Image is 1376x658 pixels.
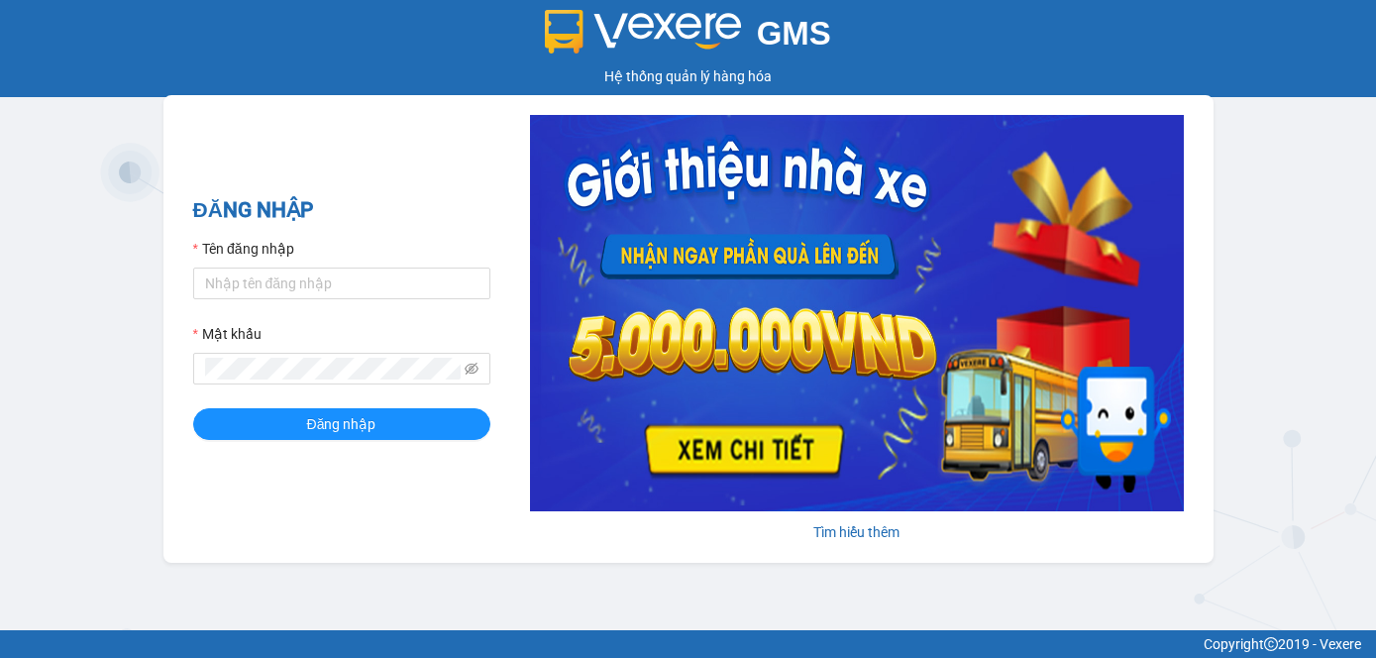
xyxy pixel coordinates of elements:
[15,633,1361,655] div: Copyright 2019 - Vexere
[1264,637,1278,651] span: copyright
[307,413,376,435] span: Đăng nhập
[193,408,490,440] button: Đăng nhập
[205,358,461,380] input: Mật khẩu
[530,115,1184,511] img: banner-0
[193,238,294,260] label: Tên đăng nhập
[545,10,741,54] img: logo 2
[193,323,262,345] label: Mật khẩu
[193,194,490,227] h2: ĐĂNG NHẬP
[5,65,1371,87] div: Hệ thống quản lý hàng hóa
[757,15,831,52] span: GMS
[545,30,831,46] a: GMS
[193,268,490,299] input: Tên đăng nhập
[530,521,1184,543] div: Tìm hiểu thêm
[465,362,478,376] span: eye-invisible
